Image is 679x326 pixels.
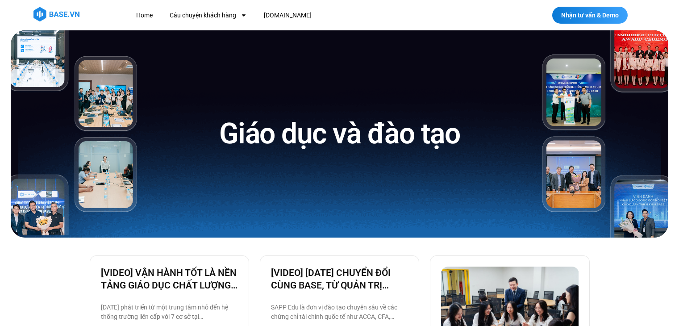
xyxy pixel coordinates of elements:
a: Câu chuyện khách hàng [163,7,254,24]
a: Nhận tư vấn & Demo [552,7,628,24]
nav: Menu [129,7,475,24]
a: [DOMAIN_NAME] [257,7,318,24]
a: [VIDEO] [DATE] CHUYỂN ĐỔI CÙNG BASE, TỪ QUẢN TRỊ NHÂN SỰ ĐẾN VẬN HÀNH TOÀN BỘ TỔ CHỨC TẠI [GEOGRA... [271,267,408,292]
span: Nhận tư vấn & Demo [561,12,619,18]
a: Home [129,7,159,24]
a: [VIDEO] VẬN HÀNH TỐT LÀ NỀN TẢNG GIÁO DỤC CHẤT LƯỢNG – BAMBOO SCHOOL CHỌN BASE [101,267,238,292]
p: [DATE] phát triển từ một trung tâm nhỏ đến hệ thống trường liên cấp với 7 cơ sở tại [GEOGRAPHIC_D... [101,303,238,322]
p: SAPP Edu là đơn vị đào tạo chuyên sâu về các chứng chỉ tài chính quốc tế như ACCA, CFA, CMA… Với ... [271,303,408,322]
h1: Giáo dục và đào tạo [219,115,460,152]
